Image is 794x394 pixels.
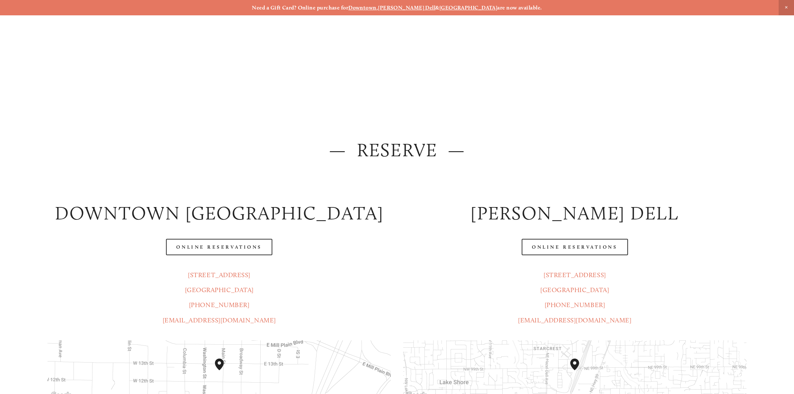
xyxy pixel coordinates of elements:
[48,137,746,163] h2: — Reserve —
[188,271,250,279] a: [STREET_ADDRESS]
[540,286,609,294] a: [GEOGRAPHIC_DATA]
[570,359,588,382] div: Amaro's Table 816 Northeast 98th Circle Vancouver, WA, 98665, United States
[166,239,272,255] a: Online Reservations
[348,4,377,11] a: Downtown
[378,4,435,11] a: [PERSON_NAME] Dell
[48,200,391,226] h2: Downtown [GEOGRAPHIC_DATA]
[252,4,348,11] strong: Need a Gift Card? Online purchase for
[377,4,378,11] strong: ,
[522,239,628,255] a: Online Reservations
[403,200,746,226] h2: [PERSON_NAME] DELL
[185,286,254,294] a: [GEOGRAPHIC_DATA]
[435,4,439,11] strong: &
[439,4,498,11] a: [GEOGRAPHIC_DATA]
[545,301,605,309] a: [PHONE_NUMBER]
[497,4,542,11] strong: are now available.
[189,301,250,309] a: [PHONE_NUMBER]
[518,316,631,324] a: [EMAIL_ADDRESS][DOMAIN_NAME]
[163,316,276,324] a: [EMAIL_ADDRESS][DOMAIN_NAME]
[544,271,606,279] a: [STREET_ADDRESS]
[215,359,232,382] div: Amaro's Table 1220 Main Street vancouver, United States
